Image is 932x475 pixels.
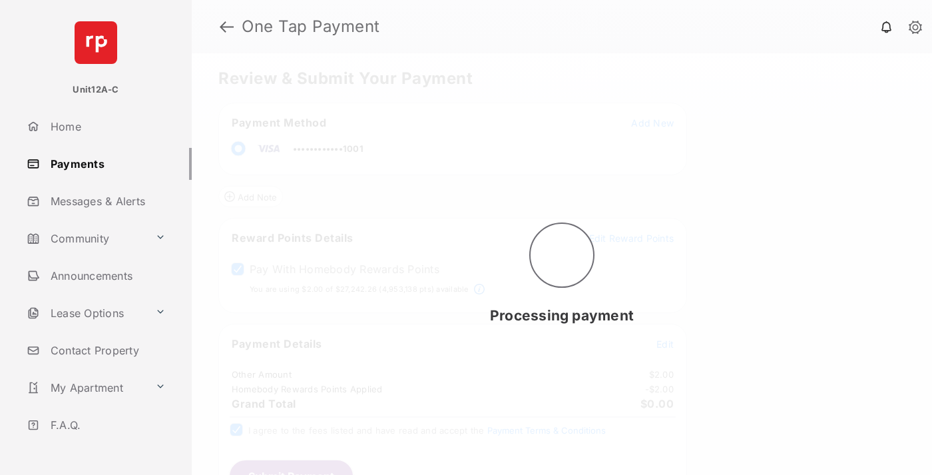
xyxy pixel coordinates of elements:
strong: One Tap Payment [242,19,380,35]
a: F.A.Q. [21,409,192,441]
a: Contact Property [21,334,192,366]
img: svg+xml;base64,PHN2ZyB4bWxucz0iaHR0cDovL3d3dy53My5vcmcvMjAwMC9zdmciIHdpZHRoPSI2NCIgaGVpZ2h0PSI2NC... [75,21,117,64]
p: Unit12A-C [73,83,118,97]
span: Processing payment [490,307,634,324]
a: Lease Options [21,297,150,329]
a: Community [21,223,150,254]
a: Payments [21,148,192,180]
a: Announcements [21,260,192,292]
a: My Apartment [21,372,150,404]
a: Home [21,111,192,143]
a: Messages & Alerts [21,185,192,217]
